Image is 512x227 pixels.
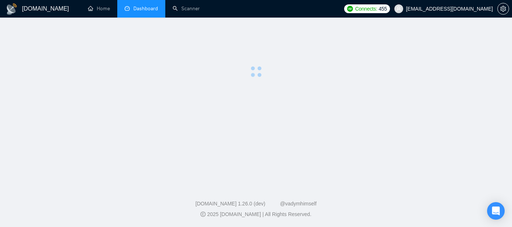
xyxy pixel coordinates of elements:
span: setting [498,6,509,12]
a: homeHome [88,5,110,12]
a: [DOMAIN_NAME] 1.26.0 (dev) [195,201,265,207]
span: 455 [379,5,387,13]
span: Dashboard [133,5,158,12]
a: @vadymhimself [280,201,317,207]
a: searchScanner [173,5,200,12]
span: copyright [200,212,206,217]
span: user [396,6,401,11]
span: Connects: [355,5,377,13]
div: 2025 [DOMAIN_NAME] | All Rights Reserved. [6,211,506,218]
a: setting [497,6,509,12]
div: Open Intercom Messenger [487,202,505,220]
img: logo [6,3,18,15]
span: dashboard [125,6,130,11]
img: upwork-logo.png [347,6,353,12]
button: setting [497,3,509,15]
